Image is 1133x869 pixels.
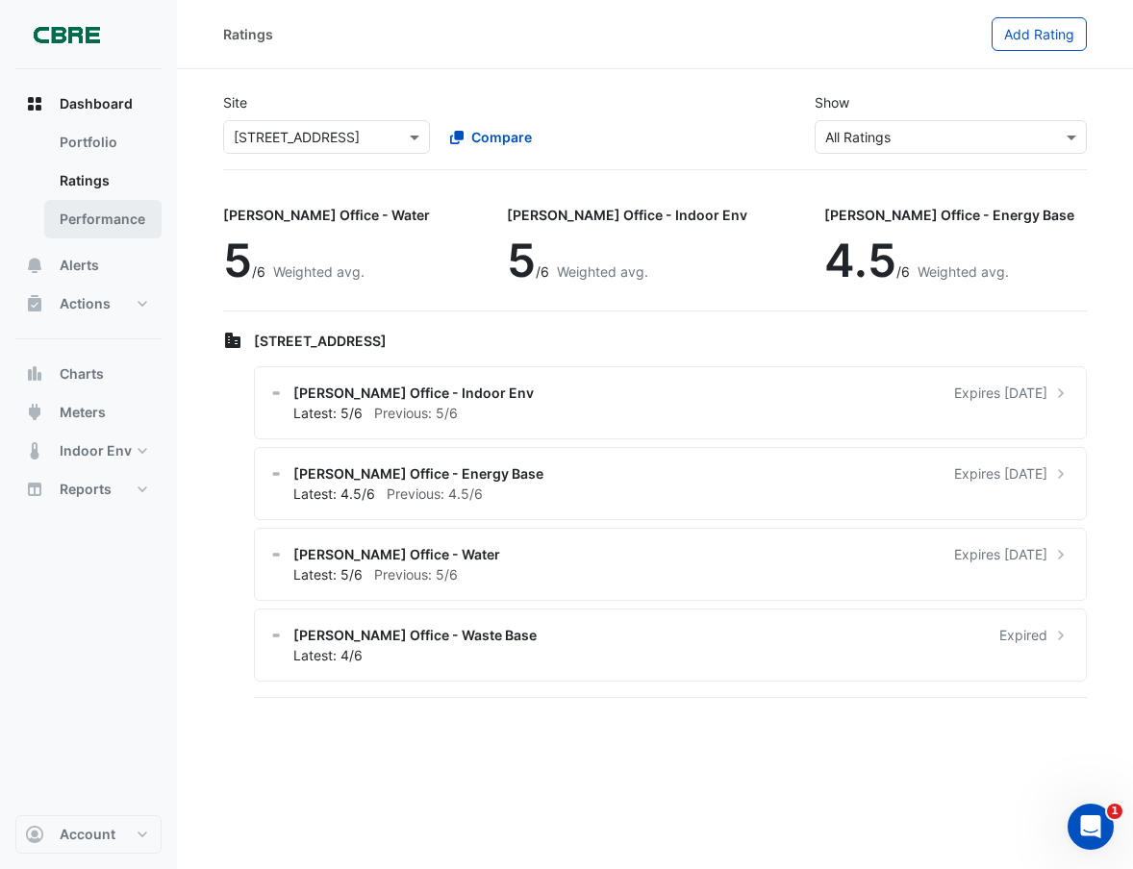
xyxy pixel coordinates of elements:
button: Add Rating [992,17,1087,51]
span: [PERSON_NAME] Office - Waste Base [293,625,537,645]
span: Previous: 5/6 [374,566,458,583]
span: Latest: 4.5/6 [293,485,375,502]
span: Previous: 4.5/6 [387,485,483,502]
span: /6 [252,263,265,280]
button: Account [15,815,162,854]
div: [PERSON_NAME] Office - Energy Base [824,205,1074,225]
span: Latest: 5/6 [293,566,363,583]
span: Expires [DATE] [954,463,1047,484]
app-icon: Charts [25,364,44,384]
button: Indoor Env [15,432,162,470]
img: Company Logo [23,15,110,54]
label: Site [223,92,247,112]
app-icon: Meters [25,403,44,422]
span: Expired [999,625,1047,645]
iframe: Intercom live chat [1068,804,1114,850]
span: Weighted avg. [918,263,1009,280]
button: Charts [15,355,162,393]
span: Reports [60,480,112,499]
span: 5 [507,233,536,287]
div: [PERSON_NAME] Office - Water [223,205,430,225]
span: /6 [896,263,910,280]
span: 4.5 [824,233,896,287]
span: [STREET_ADDRESS] [254,333,387,349]
span: [PERSON_NAME] Office - Energy Base [293,463,543,484]
span: Add Rating [1004,26,1074,42]
div: Ratings [223,24,273,44]
span: Latest: 5/6 [293,405,363,421]
span: Meters [60,403,106,422]
app-icon: Dashboard [25,94,44,113]
a: Portfolio [44,123,162,161]
button: Actions [15,285,162,323]
app-icon: Indoor Env [25,441,44,460]
a: Performance [44,200,162,238]
span: /6 [536,263,549,280]
span: Charts [60,364,104,384]
span: [PERSON_NAME] Office - Water [293,544,500,564]
span: 5 [223,233,252,287]
span: Expires [DATE] [954,544,1047,564]
button: Compare [438,120,544,154]
span: 1 [1107,804,1122,819]
app-icon: Reports [25,480,44,499]
span: Account [60,825,115,844]
label: Show [815,92,849,112]
span: Previous: 5/6 [374,405,458,421]
div: Dashboard [15,123,162,246]
a: Ratings [44,161,162,200]
button: Reports [15,470,162,509]
span: Compare [471,127,532,147]
span: Weighted avg. [273,263,365,280]
span: Dashboard [60,94,133,113]
button: Meters [15,393,162,432]
span: Latest: 4/6 [293,647,363,663]
span: Weighted avg. [557,263,648,280]
app-icon: Actions [25,294,44,313]
span: Actions [60,294,111,313]
button: Dashboard [15,85,162,123]
span: Alerts [60,256,99,275]
span: Expires [DATE] [954,383,1047,403]
button: Alerts [15,246,162,285]
span: Indoor Env [60,441,132,460]
span: [PERSON_NAME] Office - Indoor Env [293,383,534,403]
div: [PERSON_NAME] Office - Indoor Env [507,205,747,225]
app-icon: Alerts [25,256,44,275]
